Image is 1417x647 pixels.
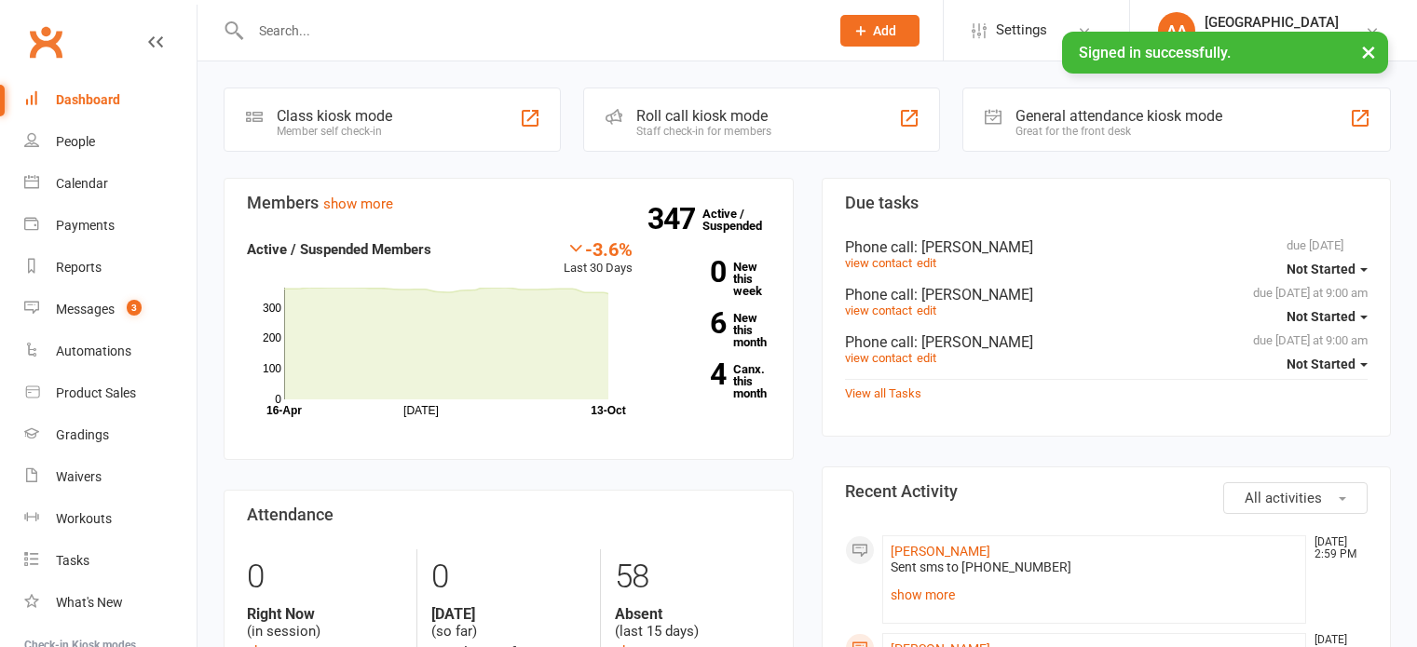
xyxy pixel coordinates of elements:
a: edit [917,351,936,365]
strong: 0 [661,258,726,286]
a: [PERSON_NAME] [891,544,990,559]
span: Sent sms to [PHONE_NUMBER] [891,559,1071,574]
div: Product Sales [56,385,136,400]
strong: 347 [647,205,702,233]
div: Payments [56,218,115,233]
span: Signed in successfully. [1079,44,1231,61]
div: General attendance kiosk mode [1015,107,1222,125]
div: 58 [615,549,770,605]
strong: 6 [661,309,726,337]
a: Waivers [24,456,197,498]
a: show more [323,195,393,212]
a: view contact [845,303,912,317]
a: edit [917,303,936,317]
input: Search... [245,18,816,44]
strong: 4 [661,360,726,388]
span: Not Started [1287,357,1356,371]
strong: Right Now [247,605,402,623]
span: Not Started [1287,309,1356,324]
button: Not Started [1287,300,1368,333]
div: Great for the front desk [1015,125,1222,138]
div: Phone call [845,238,1369,256]
button: × [1352,32,1385,72]
a: view contact [845,351,912,365]
div: What's New [56,595,123,610]
div: Member self check-in [277,125,392,138]
time: [DATE] 2:59 PM [1305,536,1367,560]
div: AA [1158,12,1195,49]
a: Clubworx [22,19,69,65]
div: Roll call kiosk mode [636,107,771,125]
button: All activities [1223,482,1368,514]
div: Last 30 Days [564,238,633,278]
button: Not Started [1287,347,1368,381]
div: [GEOGRAPHIC_DATA] [1205,14,1365,31]
div: Dashboard [56,92,120,107]
div: Automations [56,344,131,358]
div: (in session) [247,605,402,640]
div: 0 [431,549,586,605]
span: : [PERSON_NAME] [914,238,1033,256]
a: edit [917,256,936,270]
h3: Recent Activity [845,482,1369,501]
strong: [DATE] [431,605,586,623]
div: Team [GEOGRAPHIC_DATA] [1205,31,1365,47]
a: What's New [24,582,197,624]
div: People [56,134,95,149]
span: Settings [996,9,1047,51]
div: Tasks [56,553,89,568]
div: (so far) [431,605,586,640]
div: Class kiosk mode [277,107,392,125]
a: People [24,121,197,163]
a: Workouts [24,498,197,540]
a: show more [891,582,1299,608]
a: view contact [845,256,912,270]
div: Gradings [56,427,109,442]
h3: Attendance [247,505,770,524]
a: Payments [24,205,197,247]
a: View all Tasks [845,386,921,400]
strong: Active / Suspended Members [247,241,431,258]
a: 4Canx. this month [661,363,770,399]
a: Calendar [24,163,197,205]
span: 3 [127,300,142,316]
div: Phone call [845,286,1369,303]
span: : [PERSON_NAME] [914,333,1033,351]
div: -3.6% [564,238,633,259]
span: : [PERSON_NAME] [914,286,1033,303]
button: Add [840,15,920,47]
button: Not Started [1287,252,1368,286]
span: All activities [1245,490,1322,506]
div: Workouts [56,511,112,526]
a: 6New this month [661,312,770,348]
h3: Members [247,194,770,212]
div: Phone call [845,333,1369,351]
div: Waivers [56,469,102,484]
a: Product Sales [24,372,197,414]
div: 0 [247,549,402,605]
div: Calendar [56,176,108,191]
a: Reports [24,247,197,289]
a: Gradings [24,414,197,456]
a: 347Active / Suspended [702,194,784,246]
div: Staff check-in for members [636,125,771,138]
a: Automations [24,330,197,372]
div: (last 15 days) [615,605,770,640]
span: Not Started [1287,262,1356,276]
h3: Due tasks [845,194,1369,212]
div: Messages [56,302,115,317]
strong: Absent [615,605,770,623]
a: Messages 3 [24,289,197,330]
a: Tasks [24,540,197,582]
a: Dashboard [24,79,197,121]
span: Add [873,23,896,38]
div: Reports [56,260,102,275]
a: 0New this week [661,261,770,297]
